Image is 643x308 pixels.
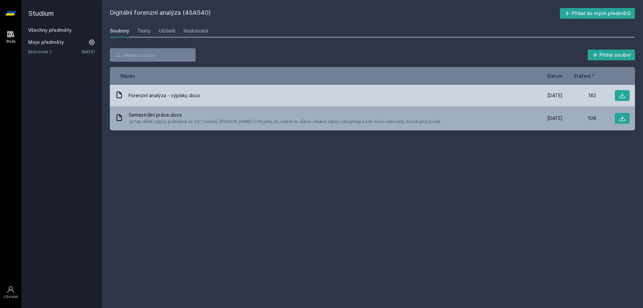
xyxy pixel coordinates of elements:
[137,24,151,38] a: Testy
[129,112,441,118] span: Semestrální práce.docx
[184,24,208,38] a: Hodnocení
[563,115,596,122] div: 109
[547,72,563,79] button: Datum
[573,72,591,79] span: Stažení
[137,27,151,34] div: Testy
[184,27,208,34] div: Hodnocení
[129,118,441,125] span: Je fajn dělat zápisy průběžně už od 1.cvičení. [PERSON_NAME] si myslím, že reálně ho vůbec nějaké...
[563,92,596,99] div: 182
[4,294,18,299] div: Uživatel
[121,72,135,79] button: Název
[28,39,64,46] span: Moje předměty
[110,48,196,62] input: Hledej soubor
[129,92,200,99] span: Forenzní analýza - výpisky.docx
[560,8,635,19] button: Přidat do mých předmětů
[159,24,175,38] a: Učitelé
[1,282,20,303] a: Uživatel
[110,24,129,38] a: Soubory
[1,27,20,47] a: Study
[28,48,81,55] a: Ekonomie 1
[159,27,175,34] div: Učitelé
[6,39,16,44] div: Study
[110,8,560,19] h2: Digitální forenzní analýza (4SA540)
[547,92,563,99] span: [DATE]
[81,49,95,54] a: 3MI101
[573,72,596,79] button: Stažení
[28,27,72,33] a: Všechny předměty
[588,50,635,60] button: Přidat soubor
[547,115,563,122] span: [DATE]
[110,27,129,34] div: Soubory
